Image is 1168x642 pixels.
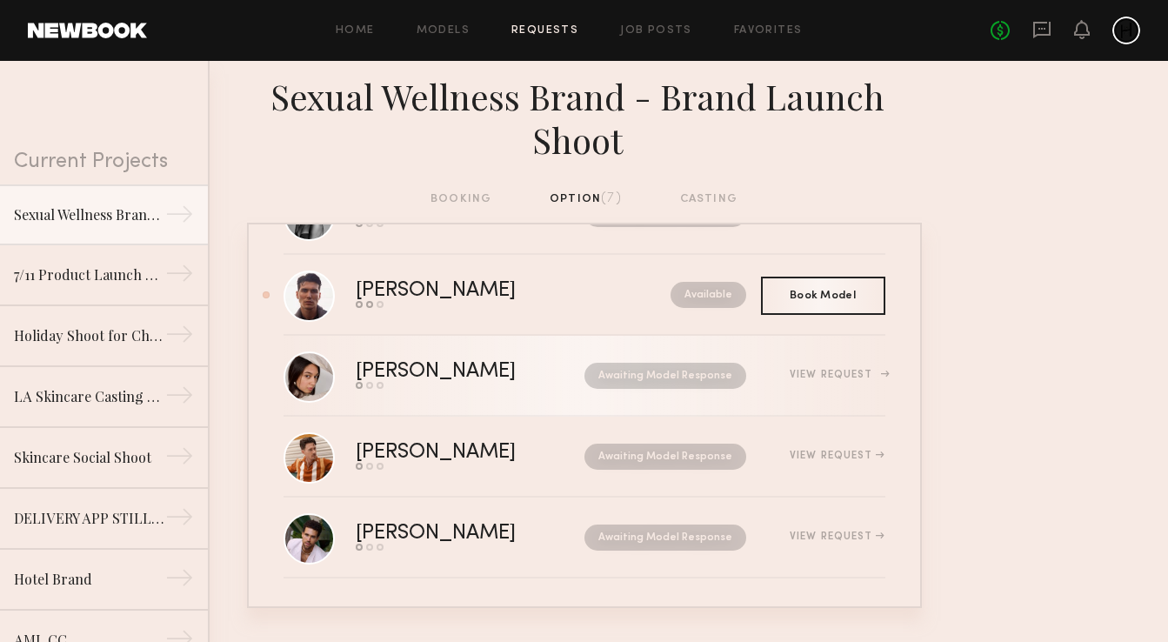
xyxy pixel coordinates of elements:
[790,291,856,301] span: Book Model
[790,451,884,461] div: View Request
[14,204,165,225] div: Sexual Wellness Brand - Brand Launch Shoot
[284,417,885,498] a: [PERSON_NAME]Awaiting Model ResponseView Request
[620,25,692,37] a: Job Posts
[14,508,165,529] div: DELIVERY APP STILLS SHOOT
[165,442,194,477] div: →
[14,447,165,468] div: Skincare Social Shoot
[417,25,470,37] a: Models
[165,381,194,416] div: →
[165,564,194,599] div: →
[165,503,194,538] div: →
[247,75,922,162] div: Sexual Wellness Brand - Brand Launch Shoot
[584,444,746,470] nb-request-status: Awaiting Model Response
[671,282,746,308] nb-request-status: Available
[356,443,551,463] div: [PERSON_NAME]
[336,25,375,37] a: Home
[165,320,194,355] div: →
[734,25,803,37] a: Favorites
[14,264,165,285] div: 7/11 Product Launch Campaign
[14,325,165,346] div: Holiday Shoot for Chain Clothing Brand
[584,363,746,389] nb-request-status: Awaiting Model Response
[284,336,885,417] a: [PERSON_NAME]Awaiting Model ResponseView Request
[14,386,165,407] div: LA Skincare Casting - [DATE]
[284,498,885,578] a: [PERSON_NAME]Awaiting Model ResponseView Request
[14,569,165,590] div: Hotel Brand
[165,259,194,294] div: →
[511,25,578,37] a: Requests
[356,524,551,544] div: [PERSON_NAME]
[790,370,884,380] div: View Request
[356,281,593,301] div: [PERSON_NAME]
[584,525,746,551] nb-request-status: Awaiting Model Response
[284,255,885,336] a: [PERSON_NAME]Available
[790,532,884,542] div: View Request
[165,200,194,235] div: →
[356,362,551,382] div: [PERSON_NAME]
